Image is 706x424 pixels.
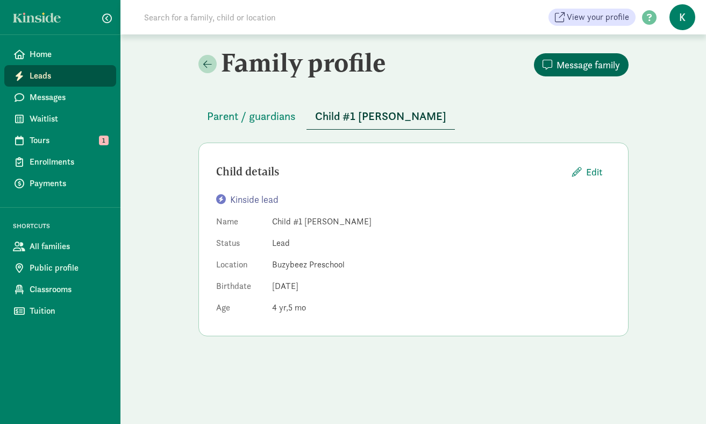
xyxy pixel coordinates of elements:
a: Parent / guardians [198,110,304,123]
button: Edit [564,160,611,183]
span: Home [30,48,108,61]
span: 5 [288,302,306,313]
dd: Lead [272,237,611,250]
a: Child #1 [PERSON_NAME] [306,110,455,123]
a: Enrollments [4,151,116,173]
span: Enrollments [30,156,108,168]
span: Payments [30,177,108,190]
button: Parent / guardians [198,103,304,129]
span: Message family [557,58,620,72]
span: Edit [586,165,602,179]
dd: Buzybeez Preschool [272,258,611,271]
span: K [669,4,695,30]
span: Tours [30,134,108,147]
a: Tours 1 [4,130,116,151]
input: Search for a family, child or location [138,6,439,28]
span: [DATE] [272,280,298,292]
button: Message family [534,53,629,76]
a: Payments [4,173,116,194]
a: View your profile [548,9,636,26]
div: Child details [216,163,564,180]
span: All families [30,240,108,253]
dt: Age [216,301,263,319]
a: Public profile [4,257,116,279]
a: Home [4,44,116,65]
span: Classrooms [30,283,108,296]
h2: Family profile [198,47,411,77]
span: Messages [30,91,108,104]
div: Kinside lead [216,192,611,207]
dt: Location [216,258,263,275]
span: 4 [272,302,288,313]
span: Waitlist [30,112,108,125]
iframe: Chat Widget [652,372,706,424]
span: View your profile [567,11,629,24]
button: Child #1 [PERSON_NAME] [306,103,455,130]
span: 1 [99,136,109,145]
a: Leads [4,65,116,87]
a: All families [4,236,116,257]
dt: Birthdate [216,280,263,297]
span: Public profile [30,262,108,274]
a: Messages [4,87,116,108]
dt: Status [216,237,263,254]
span: Leads [30,69,108,82]
span: Child #1 [PERSON_NAME] [315,108,446,125]
a: Classrooms [4,279,116,300]
span: Tuition [30,305,108,317]
a: Tuition [4,300,116,322]
dt: Name [216,215,263,232]
dd: Child #1 [PERSON_NAME] [272,215,611,228]
a: Waitlist [4,108,116,130]
span: Parent / guardians [207,108,296,125]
